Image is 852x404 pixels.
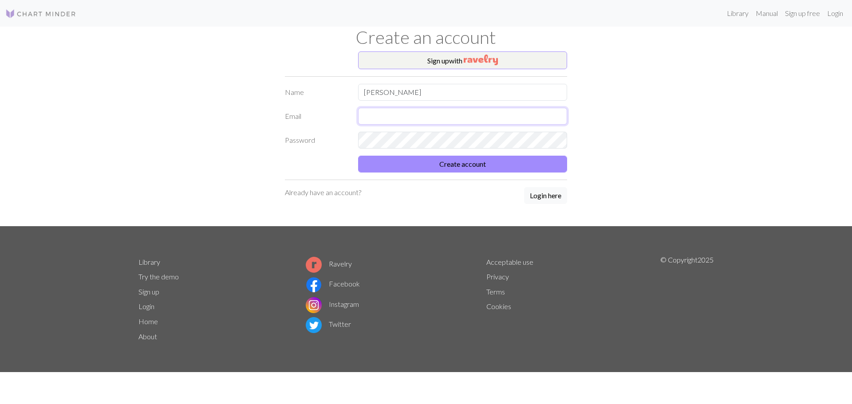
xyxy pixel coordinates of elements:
[824,4,847,22] a: Login
[280,132,353,149] label: Password
[524,187,567,204] button: Login here
[306,279,360,288] a: Facebook
[138,287,159,296] a: Sign up
[486,302,511,310] a: Cookies
[524,187,567,205] a: Login here
[280,84,353,101] label: Name
[306,317,322,333] img: Twitter logo
[486,258,533,266] a: Acceptable use
[306,300,359,308] a: Instagram
[358,51,567,69] button: Sign upwith
[660,255,714,344] p: © Copyright 2025
[138,302,154,310] a: Login
[280,108,353,125] label: Email
[5,8,76,19] img: Logo
[138,332,157,341] a: About
[723,4,752,22] a: Library
[285,187,361,198] p: Already have an account?
[306,297,322,313] img: Instagram logo
[358,156,567,173] button: Create account
[464,55,498,65] img: Ravelry
[138,258,160,266] a: Library
[752,4,781,22] a: Manual
[781,4,824,22] a: Sign up free
[306,320,351,328] a: Twitter
[133,27,719,48] h1: Create an account
[486,287,505,296] a: Terms
[138,317,158,326] a: Home
[486,272,509,281] a: Privacy
[138,272,179,281] a: Try the demo
[306,257,322,273] img: Ravelry logo
[306,277,322,293] img: Facebook logo
[306,259,352,268] a: Ravelry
